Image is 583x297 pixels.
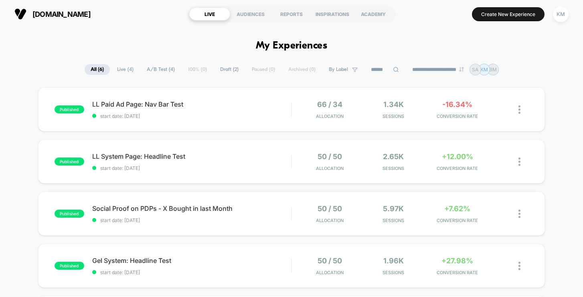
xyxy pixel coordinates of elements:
span: start date: [DATE] [92,269,291,275]
span: published [55,158,84,166]
span: Allocation [316,218,344,223]
span: Social Proof on PDPs - X Bought in last Month [92,204,291,212]
span: +7.62% [444,204,470,213]
span: Sessions [364,270,423,275]
h1: My Experiences [256,40,328,52]
span: Live ( 4 ) [111,64,140,75]
span: published [55,105,84,113]
span: Draft ( 2 ) [214,64,245,75]
img: close [518,105,520,114]
span: A/B Test ( 4 ) [141,64,181,75]
span: CONVERSION RATE [427,270,487,275]
span: published [55,262,84,270]
span: Sessions [364,166,423,171]
span: CONVERSION RATE [427,166,487,171]
span: 1.34k [383,100,404,109]
span: start date: [DATE] [92,113,291,119]
span: CONVERSION RATE [427,218,487,223]
span: Sessions [364,218,423,223]
span: All ( 6 ) [85,64,110,75]
span: Sessions [364,113,423,119]
img: Visually logo [14,8,26,20]
span: CONVERSION RATE [427,113,487,119]
span: 2.65k [383,152,404,161]
span: 5.97k [383,204,404,213]
span: 50 / 50 [318,152,342,161]
span: LL System Page: Headline Test [92,152,291,160]
span: 50 / 50 [318,204,342,213]
div: KM [553,6,569,22]
div: LIVE [189,8,230,20]
button: [DOMAIN_NAME] [12,8,93,20]
span: 50 / 50 [318,257,342,265]
p: BM [489,67,497,73]
span: -16.34% [442,100,472,109]
span: +27.98% [441,257,473,265]
span: 66 / 34 [317,100,342,109]
p: SA [472,67,478,73]
div: INSPIRATIONS [312,8,353,20]
span: Allocation [316,113,344,119]
img: close [518,158,520,166]
div: AUDIENCES [230,8,271,20]
span: start date: [DATE] [92,165,291,171]
span: LL Paid Ad Page: Nav Bar Test [92,100,291,108]
span: 1.96k [383,257,404,265]
span: published [55,210,84,218]
span: Allocation [316,166,344,171]
p: KM [480,67,488,73]
span: Gel System: Headline Test [92,257,291,265]
img: end [459,67,464,72]
span: Allocation [316,270,344,275]
img: close [518,210,520,218]
div: REPORTS [271,8,312,20]
span: +12.00% [442,152,473,161]
img: close [518,262,520,270]
div: ACADEMY [353,8,394,20]
span: [DOMAIN_NAME] [32,10,91,18]
span: By Label [329,67,348,73]
button: KM [551,6,571,22]
button: Create New Experience [472,7,545,21]
span: start date: [DATE] [92,217,291,223]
